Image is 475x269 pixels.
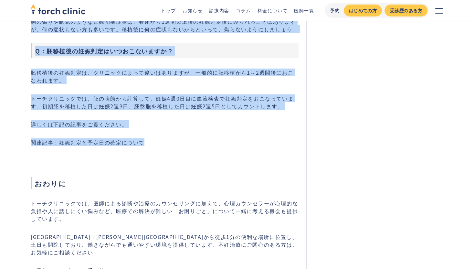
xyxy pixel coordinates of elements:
[31,2,86,16] img: torch clinic
[161,7,176,14] a: トップ
[31,233,299,256] p: [GEOGRAPHIC_DATA]・[PERSON_NAME][GEOGRAPHIC_DATA]から徒歩1分の便利な場所に位置し、土日も開院しており、働きながらでも通いやすい環境を提供しています...
[183,7,203,14] a: お知らせ
[209,7,229,14] a: 診療内容
[349,7,377,14] div: はじめての方
[59,138,144,146] a: 妊娠判定と予定日の確定について
[236,7,251,14] a: コラム
[31,17,299,33] p: 胸の張りや眠気のような妊娠初期症状は、着床から1週間以上後の妊娠判定後にみられることはありますが、何の症状もない方も多いです。移植後に何の症状もないからといって、焦らないようにしましょう。
[31,120,299,128] p: 詳しくは下記の記事をご覧ください。
[31,5,86,16] a: home
[31,43,299,58] h3: Q：胚移植後の妊娠判定はいつおこないますか？
[31,177,299,189] span: おわりに
[31,138,299,146] p: 関連記事：
[330,7,340,14] div: 予約
[390,7,422,14] div: 受診歴のある方
[344,5,382,16] a: はじめての方
[385,5,428,16] a: 受診歴のある方
[31,69,299,84] p: 胚移植後の妊娠判定は、クリニックによって違いはありますが、一般的に胚移植から1～2週間後におこなわれます。
[258,7,288,14] a: 料金について
[31,94,299,110] p: トーチクリニックでは、胚の状態から計算して、妊娠4週0日目に血液検査で妊娠判定をおこなっています。初期胚を移植した日は妊娠2週3日、胚盤胞を移植した日は妊娠2週5日としてカウントします。
[294,7,314,14] a: 医師一覧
